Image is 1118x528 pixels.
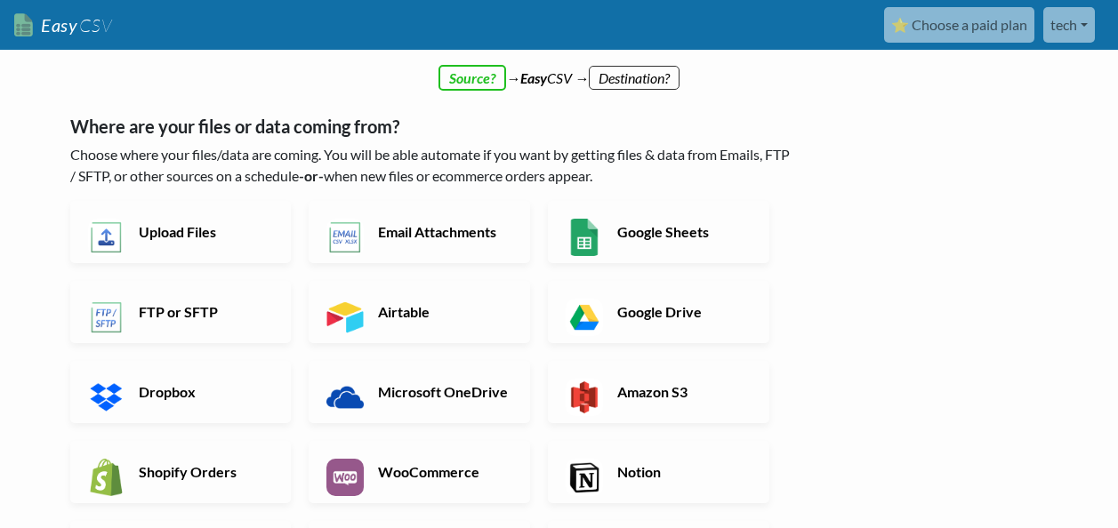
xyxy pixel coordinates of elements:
[134,223,274,240] h6: Upload Files
[70,281,292,343] a: FTP or SFTP
[548,361,769,423] a: Amazon S3
[70,441,292,503] a: Shopify Orders
[134,303,274,320] h6: FTP or SFTP
[309,361,530,423] a: Microsoft OneDrive
[613,383,752,400] h6: Amazon S3
[88,379,125,416] img: Dropbox App & API
[326,219,364,256] img: Email New CSV or XLSX File App & API
[14,7,112,44] a: EasyCSV
[309,201,530,263] a: Email Attachments
[1043,7,1095,43] a: tech
[326,299,364,336] img: Airtable App & API
[374,223,513,240] h6: Email Attachments
[884,7,1034,43] a: ⭐ Choose a paid plan
[70,144,795,187] p: Choose where your files/data are coming. You will be able automate if you want by getting files &...
[88,459,125,496] img: Shopify App & API
[613,223,752,240] h6: Google Sheets
[548,441,769,503] a: Notion
[299,167,324,184] b: -or-
[566,299,603,336] img: Google Drive App & API
[566,379,603,416] img: Amazon S3 App & API
[88,219,125,256] img: Upload Files App & API
[613,463,752,480] h6: Notion
[52,50,1066,89] div: → CSV →
[326,379,364,416] img: Microsoft OneDrive App & API
[374,463,513,480] h6: WooCommerce
[374,383,513,400] h6: Microsoft OneDrive
[566,219,603,256] img: Google Sheets App & API
[309,441,530,503] a: WooCommerce
[309,281,530,343] a: Airtable
[88,299,125,336] img: FTP or SFTP App & API
[326,459,364,496] img: WooCommerce App & API
[548,281,769,343] a: Google Drive
[134,463,274,480] h6: Shopify Orders
[70,201,292,263] a: Upload Files
[374,303,513,320] h6: Airtable
[70,116,795,137] h5: Where are your files or data coming from?
[70,361,292,423] a: Dropbox
[613,303,752,320] h6: Google Drive
[134,383,274,400] h6: Dropbox
[548,201,769,263] a: Google Sheets
[77,14,112,36] span: CSV
[566,459,603,496] img: Notion App & API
